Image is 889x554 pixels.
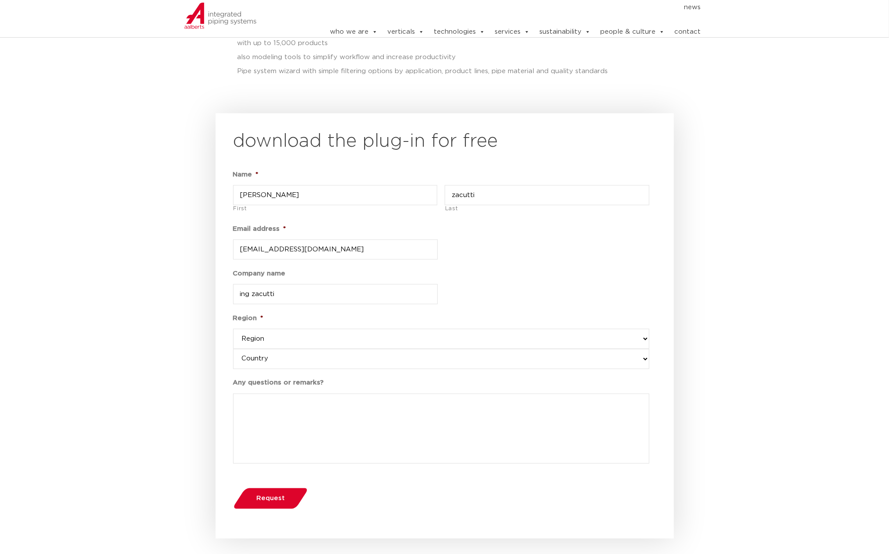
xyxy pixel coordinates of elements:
[387,23,424,41] a: verticals
[234,206,438,211] label: First
[233,170,259,179] label: Name
[230,487,311,510] button: Request
[495,23,530,41] a: services
[539,23,591,41] a: sustainability
[303,0,701,14] nav: Menu
[233,269,286,278] label: Company name
[674,23,701,41] a: contact
[445,206,649,211] label: Last
[330,23,378,41] a: who we are
[233,225,286,233] label: Email address
[434,23,485,41] a: technologies
[684,0,701,14] a: news
[233,314,263,323] label: Region
[233,379,324,388] label: Any questions or remarks?
[256,495,285,502] span: Request
[600,23,665,41] a: people & culture
[237,68,608,74] span: Pipe system wizard with simple filtering options by application, product lines, pipe material and...
[233,131,656,152] h2: download the plug-in for free
[237,50,669,64] li: also modeling tools to simplify workflow and increase productivity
